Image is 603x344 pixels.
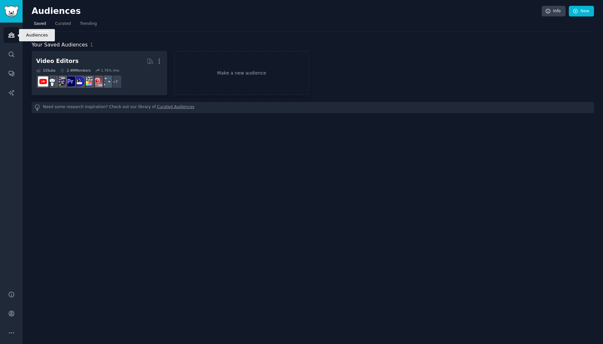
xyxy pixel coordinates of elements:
[4,6,19,17] img: GummySearch logo
[101,68,119,73] div: 1.76 % /mo
[108,75,122,88] div: + 7
[174,51,309,95] a: Make a new audience
[32,6,542,16] h2: Audiences
[157,104,195,111] a: Curated Audiences
[32,41,88,49] span: Your Saved Audiences
[38,76,48,86] img: youtubers
[74,76,84,86] img: VideoEditors
[56,76,66,86] img: editors
[542,6,566,17] a: Info
[32,51,167,95] a: Video Editors15Subs2.4MMembers1.76% /mo+7postproductionYoutubevideofinalcutproVideoEditorspremier...
[53,19,73,32] a: Curated
[34,21,46,27] span: Saved
[92,76,102,86] img: Youtubevideo
[90,42,93,48] span: 1
[78,19,99,32] a: Trending
[55,21,71,27] span: Curated
[101,76,111,86] img: postproduction
[83,76,93,86] img: finalcutpro
[47,76,57,86] img: gopro
[80,21,97,27] span: Trending
[60,68,91,73] div: 2.4M Members
[32,19,48,32] a: Saved
[36,68,55,73] div: 15 Sub s
[36,57,79,65] div: Video Editors
[569,6,594,17] a: New
[32,102,594,113] div: Need some research inspiration? Check out our library of
[65,76,75,86] img: premiere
